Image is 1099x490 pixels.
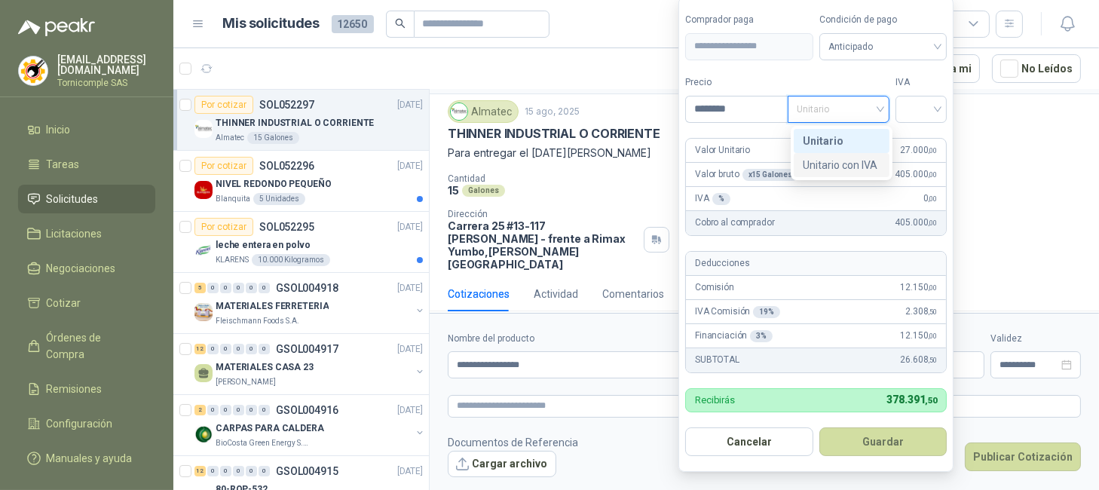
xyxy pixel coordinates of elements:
[712,193,730,205] div: %
[929,356,938,364] span: ,50
[173,90,429,151] a: Por cotizarSOL052297[DATE] Company LogoTHINNER INDUSTRIAL O CORRIENTEAlmatec15 Galones
[253,193,305,205] div: 5 Unidades
[448,184,459,197] p: 15
[397,281,423,296] p: [DATE]
[194,401,426,449] a: 2 0 0 0 0 0 GSOL004916[DATE] Company LogoCARPAS PARA CALDERABioCosta Green Energy S.A.S
[259,100,314,110] p: SOL052297
[895,75,947,90] label: IVA
[194,242,213,260] img: Company Logo
[259,344,270,354] div: 0
[47,381,103,397] span: Remisiones
[276,466,338,476] p: GSOL004915
[259,466,270,476] div: 0
[929,146,938,155] span: ,00
[207,466,219,476] div: 0
[602,286,664,302] div: Comentarios
[252,254,330,266] div: 10.000 Kilogramos
[216,193,250,205] p: Blanquita
[797,98,880,121] span: Unitario
[18,409,155,438] a: Configuración
[332,15,374,33] span: 12650
[47,415,113,432] span: Configuración
[685,427,813,456] button: Cancelar
[924,351,984,378] p: $ 0,00
[47,191,99,207] span: Solicitudes
[905,305,937,319] span: 2.308
[259,222,314,232] p: SOL052295
[448,286,510,302] div: Cotizaciones
[923,191,937,206] span: 0
[247,132,299,144] div: 15 Galones
[216,254,249,266] p: KLARENS
[18,185,155,213] a: Solicitudes
[926,396,938,406] span: ,50
[194,303,213,321] img: Company Logo
[695,395,735,405] p: Recibirás
[216,116,374,130] p: THINNER INDUSTRIAL O CORRIENTE
[397,220,423,234] p: [DATE]
[220,344,231,354] div: 0
[448,145,1081,161] p: Para entregar el [DATE][PERSON_NAME]
[887,394,938,406] span: 378.391
[216,238,310,253] p: leche entera en polvo
[451,103,467,120] img: Company Logo
[216,437,311,449] p: BioCosta Green Energy S.A.S
[819,427,947,456] button: Guardar
[448,173,669,184] p: Cantidad
[194,96,253,114] div: Por cotizar
[246,405,257,415] div: 0
[397,159,423,173] p: [DATE]
[276,405,338,415] p: GSOL004916
[750,330,773,342] div: 3 %
[900,143,937,158] span: 27.000
[794,129,889,153] div: Unitario
[828,35,938,58] span: Anticipado
[753,306,780,318] div: 19 %
[695,167,798,182] p: Valor bruto
[742,169,799,181] div: x 15 Galones
[233,283,244,293] div: 0
[397,342,423,357] p: [DATE]
[220,466,231,476] div: 0
[276,283,338,293] p: GSOL004918
[173,212,429,273] a: Por cotizarSOL052295[DATE] Company Logoleche entera en polvoKLARENS10.000 Kilogramos
[216,177,331,191] p: NIVEL REDONDO PEQUEÑO
[794,153,889,177] div: Unitario con IVA
[233,344,244,354] div: 0
[695,143,750,158] p: Valor Unitario
[900,353,937,367] span: 26.608
[965,443,1081,471] button: Publicar Cotización
[223,13,320,35] h1: Mis solicitudes
[929,194,938,203] span: ,00
[448,434,578,451] p: Documentos de Referencia
[695,305,780,319] p: IVA Comisión
[18,323,155,369] a: Órdenes de Compra
[194,283,206,293] div: 5
[47,295,81,311] span: Cotizar
[992,54,1081,83] button: No Leídos
[695,353,739,367] p: SUBTOTAL
[233,466,244,476] div: 0
[246,466,257,476] div: 0
[695,191,730,206] p: IVA
[803,133,880,149] div: Unitario
[397,403,423,418] p: [DATE]
[207,344,219,354] div: 0
[525,105,580,119] p: 15 ago, 2025
[929,308,938,316] span: ,50
[534,286,578,302] div: Actividad
[47,260,116,277] span: Negociaciones
[695,256,749,271] p: Deducciones
[685,75,788,90] label: Precio
[233,405,244,415] div: 0
[448,126,660,142] p: THINNER INDUSTRIAL O CORRIENTE
[18,219,155,248] a: Licitaciones
[57,54,155,75] p: [EMAIL_ADDRESS][DOMAIN_NAME]
[448,219,638,271] p: Carrera 25 #13-117 [PERSON_NAME] - frente a Rimax Yumbo , [PERSON_NAME][GEOGRAPHIC_DATA]
[259,405,270,415] div: 0
[173,151,429,212] a: Por cotizarSOL052296[DATE] Company LogoNIVEL REDONDO PEQUEÑOBlanquita5 Unidades
[695,280,734,295] p: Comisión
[194,340,426,388] a: 12 0 0 0 0 0 GSOL004917[DATE] MATERIALES CASA 23[PERSON_NAME]
[194,181,213,199] img: Company Logo
[47,121,71,138] span: Inicio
